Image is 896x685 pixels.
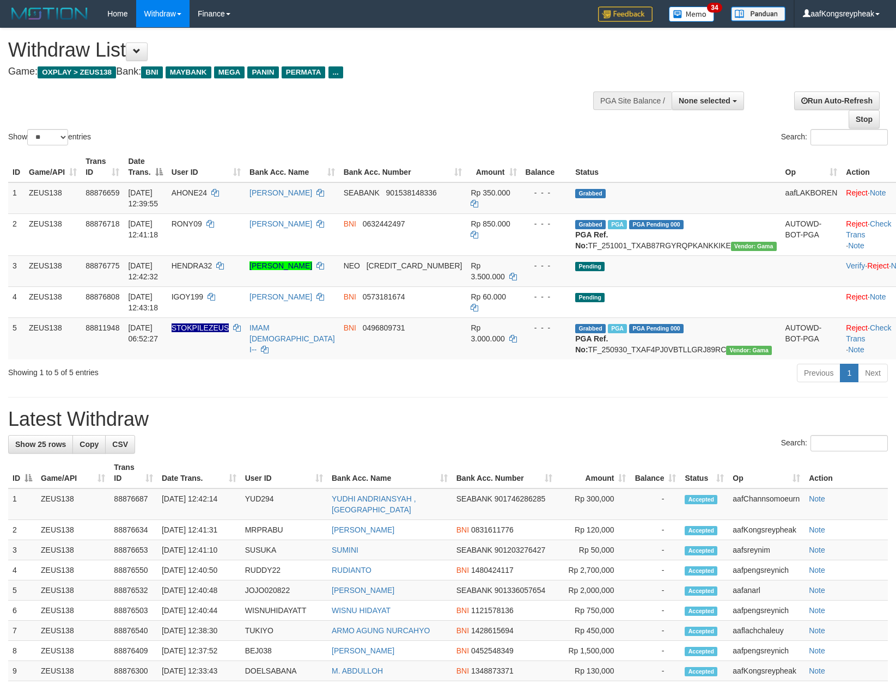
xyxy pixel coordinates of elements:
[598,7,653,22] img: Feedback.jpg
[526,322,567,333] div: - - -
[81,151,124,182] th: Trans ID: activate to sort column ascending
[630,621,680,641] td: -
[8,5,91,22] img: MOTION_logo.png
[241,621,327,641] td: TUKIYO
[630,520,680,540] td: -
[846,188,868,197] a: Reject
[809,666,825,675] a: Note
[332,606,391,615] a: WISNU HIDAYAT
[241,520,327,540] td: MRPRABU
[557,520,631,540] td: Rp 120,000
[8,66,587,77] h4: Game: Bank:
[557,560,631,580] td: Rp 2,700,000
[571,213,781,255] td: TF_251001_TXAB87RGYRQPKANKKIKE
[781,435,888,451] label: Search:
[241,457,327,488] th: User ID: activate to sort column ascending
[109,621,157,641] td: 88876540
[157,457,241,488] th: Date Trans.: activate to sort column ascending
[8,641,36,661] td: 8
[797,364,840,382] a: Previous
[86,323,119,332] span: 88811948
[495,546,545,554] span: Copy 901203276427 to clipboard
[249,261,312,270] a: [PERSON_NAME]
[112,440,128,449] span: CSV
[728,661,804,681] td: aafKongsreypheak
[685,607,717,616] span: Accepted
[575,220,606,229] span: Grabbed
[327,457,452,488] th: Bank Acc. Name: activate to sort column ascending
[728,520,804,540] td: aafKongsreypheak
[25,286,81,317] td: ZEUS138
[8,435,73,454] a: Show 25 rows
[141,66,162,78] span: BNI
[471,219,510,228] span: Rp 850.000
[575,189,606,198] span: Grabbed
[249,292,312,301] a: [PERSON_NAME]
[36,580,109,601] td: ZEUS138
[332,626,430,635] a: ARMO AGUNG NURCAHYO
[846,261,865,270] a: Verify
[128,323,158,343] span: [DATE] 06:52:27
[157,641,241,661] td: [DATE] 12:37:52
[680,457,728,488] th: Status: activate to sort column ascending
[575,293,605,302] span: Pending
[608,220,627,229] span: Marked by aafpengsreynich
[36,488,109,520] td: ZEUS138
[781,182,842,214] td: aafLAKBOREN
[8,540,36,560] td: 3
[157,488,241,520] td: [DATE] 12:42:14
[157,621,241,641] td: [DATE] 12:38:30
[471,646,514,655] span: Copy 0452548349 to clipboard
[332,566,371,574] a: RUDIANTO
[249,323,335,354] a: IMAM [DEMOGRAPHIC_DATA] I--
[571,317,781,359] td: TF_250930_TXAF4PJ0VBTLLGRJ89RC
[848,345,864,354] a: Note
[471,525,514,534] span: Copy 0831611776 to clipboard
[630,540,680,560] td: -
[109,601,157,621] td: 88876503
[167,151,245,182] th: User ID: activate to sort column ascending
[166,66,211,78] span: MAYBANK
[728,560,804,580] td: aafpengsreynich
[247,66,278,78] span: PANIN
[471,606,514,615] span: Copy 1121578136 to clipboard
[471,292,506,301] span: Rp 60.000
[8,39,587,61] h1: Withdraw List
[731,7,785,21] img: panduan.png
[526,260,567,271] div: - - -
[109,488,157,520] td: 88876687
[86,219,119,228] span: 88876718
[332,494,416,514] a: YUDHI ANDRIANSYAH , [GEOGRAPHIC_DATA]
[630,641,680,661] td: -
[557,601,631,621] td: Rp 750,000
[332,586,394,595] a: [PERSON_NAME]
[728,580,804,601] td: aafanarl
[109,580,157,601] td: 88876532
[241,601,327,621] td: WISNUHIDAYATT
[157,601,241,621] td: [DATE] 12:40:44
[344,188,380,197] span: SEABANK
[557,488,631,520] td: Rp 300,000
[8,255,25,286] td: 3
[809,566,825,574] a: Note
[86,292,119,301] span: 88876808
[781,151,842,182] th: Op: activate to sort column ascending
[685,647,717,656] span: Accepted
[249,188,312,197] a: [PERSON_NAME]
[685,586,717,596] span: Accepted
[36,520,109,540] td: ZEUS138
[172,261,212,270] span: HENDRA32
[124,151,167,182] th: Date Trans.: activate to sort column descending
[109,641,157,661] td: 88876409
[344,292,356,301] span: BNI
[8,408,888,430] h1: Latest Withdraw
[575,334,608,354] b: PGA Ref. No:
[809,586,825,595] a: Note
[672,91,744,110] button: None selected
[867,261,889,270] a: Reject
[707,3,722,13] span: 34
[630,560,680,580] td: -
[25,213,81,255] td: ZEUS138
[557,457,631,488] th: Amount: activate to sort column ascending
[15,440,66,449] span: Show 25 rows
